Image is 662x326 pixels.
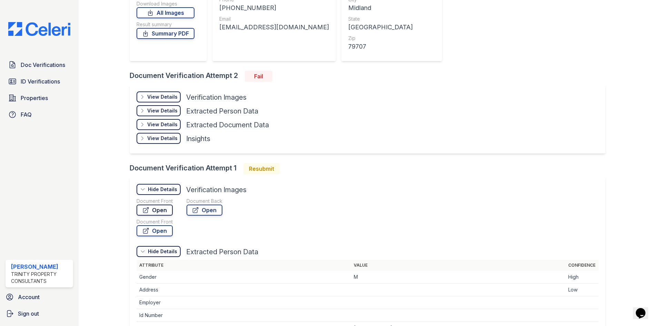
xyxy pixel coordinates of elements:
[243,163,280,174] div: Resubmit
[186,247,258,257] div: Extracted Person Data
[565,271,599,284] td: High
[565,284,599,296] td: Low
[137,271,351,284] td: Gender
[187,198,222,205] div: Document Back
[21,77,60,86] span: ID Verifications
[219,22,329,32] div: [EMAIL_ADDRESS][DOMAIN_NAME]
[147,107,178,114] div: View Details
[137,21,194,28] div: Result summary
[348,35,435,42] div: Zip
[137,296,351,309] td: Employer
[219,3,329,13] div: [PHONE_NUMBER]
[11,263,70,271] div: [PERSON_NAME]
[137,198,173,205] div: Document Front
[147,121,178,128] div: View Details
[3,290,76,304] a: Account
[130,163,611,174] div: Document Verification Attempt 1
[565,260,599,271] th: Confidence
[18,309,39,318] span: Sign out
[6,58,73,72] a: Doc Verifications
[186,134,210,144] div: Insights
[130,71,611,82] div: Document Verification Attempt 2
[351,260,565,271] th: Value
[348,3,435,13] div: Midland
[21,61,65,69] span: Doc Verifications
[187,205,222,216] a: Open
[137,309,351,322] td: Id Number
[11,271,70,285] div: Trinity Property Consultants
[147,135,178,142] div: View Details
[3,307,76,320] a: Sign out
[148,248,177,255] div: Hide Details
[21,94,48,102] span: Properties
[348,22,435,32] div: [GEOGRAPHIC_DATA]
[633,298,655,319] iframe: chat widget
[351,271,565,284] td: M
[21,110,32,119] span: FAQ
[245,71,272,82] div: Fail
[137,205,173,216] a: Open
[6,108,73,121] a: FAQ
[348,42,435,51] div: 79707
[137,0,194,7] div: Download Images
[137,218,173,225] div: Document Front
[148,186,177,193] div: Hide Details
[137,28,194,39] a: Summary PDF
[186,120,269,130] div: Extracted Document Data
[137,260,351,271] th: Attribute
[137,225,173,236] a: Open
[219,16,329,22] div: Email
[147,93,178,100] div: View Details
[186,92,247,102] div: Verification Images
[3,22,76,36] img: CE_Logo_Blue-a8612792a0a2168367f1c8372b55b34899dd931a85d93a1a3d3e32e68fde9ad4.png
[137,284,351,296] td: Address
[186,106,258,116] div: Extracted Person Data
[348,16,435,22] div: State
[6,91,73,105] a: Properties
[137,7,194,18] a: All Images
[18,293,40,301] span: Account
[6,75,73,88] a: ID Verifications
[186,185,247,195] div: Verification Images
